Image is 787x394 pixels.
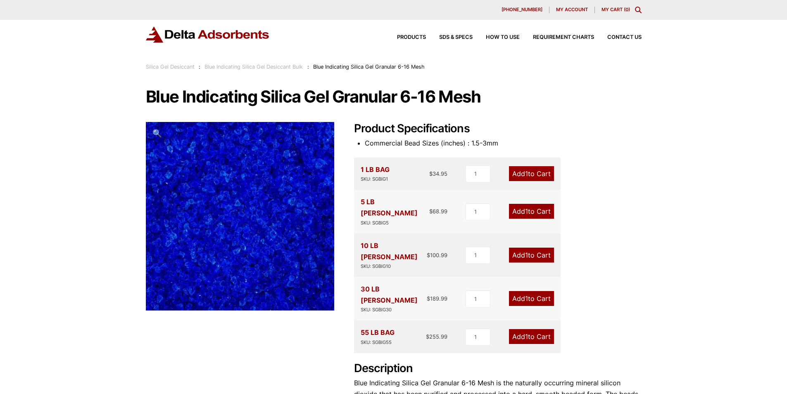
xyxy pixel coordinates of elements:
[361,164,390,183] div: 1 LB BAG
[509,329,554,344] a: Add1to Cart
[525,207,528,215] span: 1
[427,295,447,302] bdi: 189.99
[361,219,430,227] div: SKU: SGBIG5
[635,7,642,13] div: Toggle Modal Content
[427,295,430,302] span: $
[509,248,554,263] a: Add1to Cart
[426,333,447,340] bdi: 255.99
[525,251,528,259] span: 1
[152,129,162,138] span: 🔍
[502,7,542,12] span: [PHONE_NUMBER]
[427,252,430,258] span: $
[486,35,520,40] span: How to Use
[361,284,427,314] div: 30 LB [PERSON_NAME]
[146,88,642,105] h1: Blue Indicating Silica Gel Granular 6-16 Mesh
[361,306,427,314] div: SKU: SGBIG30
[429,208,433,215] span: $
[429,208,447,215] bdi: 68.99
[361,240,427,270] div: 10 LB [PERSON_NAME]
[365,138,642,149] li: Commercial Bead Sizes (inches) : 1.5-3mm
[199,64,200,70] span: :
[520,35,594,40] a: Requirement Charts
[607,35,642,40] span: Contact Us
[361,339,395,346] div: SKU: SGBIG55
[427,252,447,258] bdi: 100.99
[509,204,554,219] a: Add1to Cart
[384,35,426,40] a: Products
[429,170,447,177] bdi: 34.95
[473,35,520,40] a: How to Use
[533,35,594,40] span: Requirement Charts
[146,211,334,220] a: Blue Indicating Silica Gel Granular 6-16 Mesh
[594,35,642,40] a: Contact Us
[602,7,630,12] a: My Cart (0)
[354,362,642,375] h2: Description
[439,35,473,40] span: SDS & SPECS
[525,332,528,341] span: 1
[307,64,309,70] span: :
[426,35,473,40] a: SDS & SPECS
[146,122,169,145] a: View full-screen image gallery
[361,175,390,183] div: SKU: SGBIG1
[429,170,433,177] span: $
[146,122,334,310] img: Blue Indicating Silica Gel Granular 6-16 Mesh
[426,333,429,340] span: $
[146,64,195,70] a: Silica Gel Desiccant
[556,7,588,12] span: My account
[397,35,426,40] span: Products
[625,7,628,12] span: 0
[313,64,425,70] span: Blue Indicating Silica Gel Granular 6-16 Mesh
[361,196,430,227] div: 5 LB [PERSON_NAME]
[361,263,427,270] div: SKU: SGBIG10
[495,7,549,13] a: [PHONE_NUMBER]
[525,294,528,303] span: 1
[509,291,554,306] a: Add1to Cart
[146,26,270,43] img: Delta Adsorbents
[509,166,554,181] a: Add1to Cart
[354,122,642,136] h2: Product Specifications
[525,170,528,178] span: 1
[361,327,395,346] div: 55 LB BAG
[549,7,595,13] a: My account
[204,64,303,70] a: Blue Indicating Silica Gel Desiccant Bulk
